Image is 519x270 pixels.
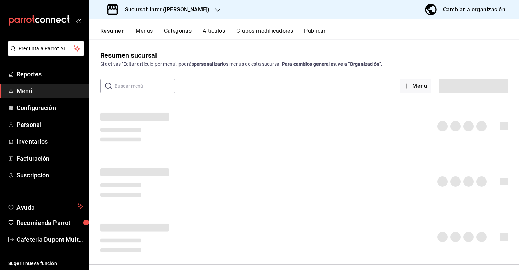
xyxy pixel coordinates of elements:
[16,69,83,79] span: Reportes
[8,260,83,267] span: Sugerir nueva función
[304,28,325,39] button: Publicar
[16,86,83,96] span: Menú
[194,61,222,67] strong: personalizar
[100,28,519,39] div: navigation tabs
[8,41,84,56] button: Pregunta a Parrot AI
[19,45,74,52] span: Pregunta a Parrot AI
[115,79,175,93] input: Buscar menú
[119,6,209,14] h3: Sucursal: Inter ([PERSON_NAME])
[400,79,431,93] button: Menú
[100,50,157,61] div: Resumen sucursal
[16,137,83,146] span: Inventarios
[16,154,83,163] span: Facturación
[76,18,81,23] button: open_drawer_menu
[100,61,508,68] div: Si activas ‘Editar artículo por menú’, podrás los menús de esta sucursal.
[5,50,84,57] a: Pregunta a Parrot AI
[16,218,83,227] span: Recomienda Parrot
[282,61,382,67] strong: Para cambios generales, ve a “Organización”.
[16,235,83,244] span: Cafeteria Dupont Multiuser
[203,28,225,39] button: Artículos
[164,28,192,39] button: Categorías
[16,171,83,180] span: Suscripción
[16,202,74,210] span: Ayuda
[16,120,83,129] span: Personal
[100,28,125,39] button: Resumen
[236,28,293,39] button: Grupos modificadores
[16,103,83,112] span: Configuración
[136,28,153,39] button: Menús
[443,5,505,14] div: Cambiar a organización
